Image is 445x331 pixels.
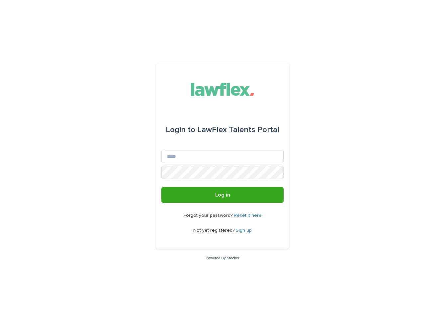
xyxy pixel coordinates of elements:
[161,187,284,203] button: Log in
[166,126,195,134] span: Login to
[234,213,262,218] a: Reset it here
[185,79,260,99] img: Gnvw4qrBSHOAfo8VMhG6
[193,228,236,233] span: Not yet registered?
[215,192,230,198] span: Log in
[166,121,279,139] div: LawFlex Talents Portal
[184,213,234,218] span: Forgot your password?
[206,256,239,260] a: Powered By Stacker
[236,228,252,233] a: Sign up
